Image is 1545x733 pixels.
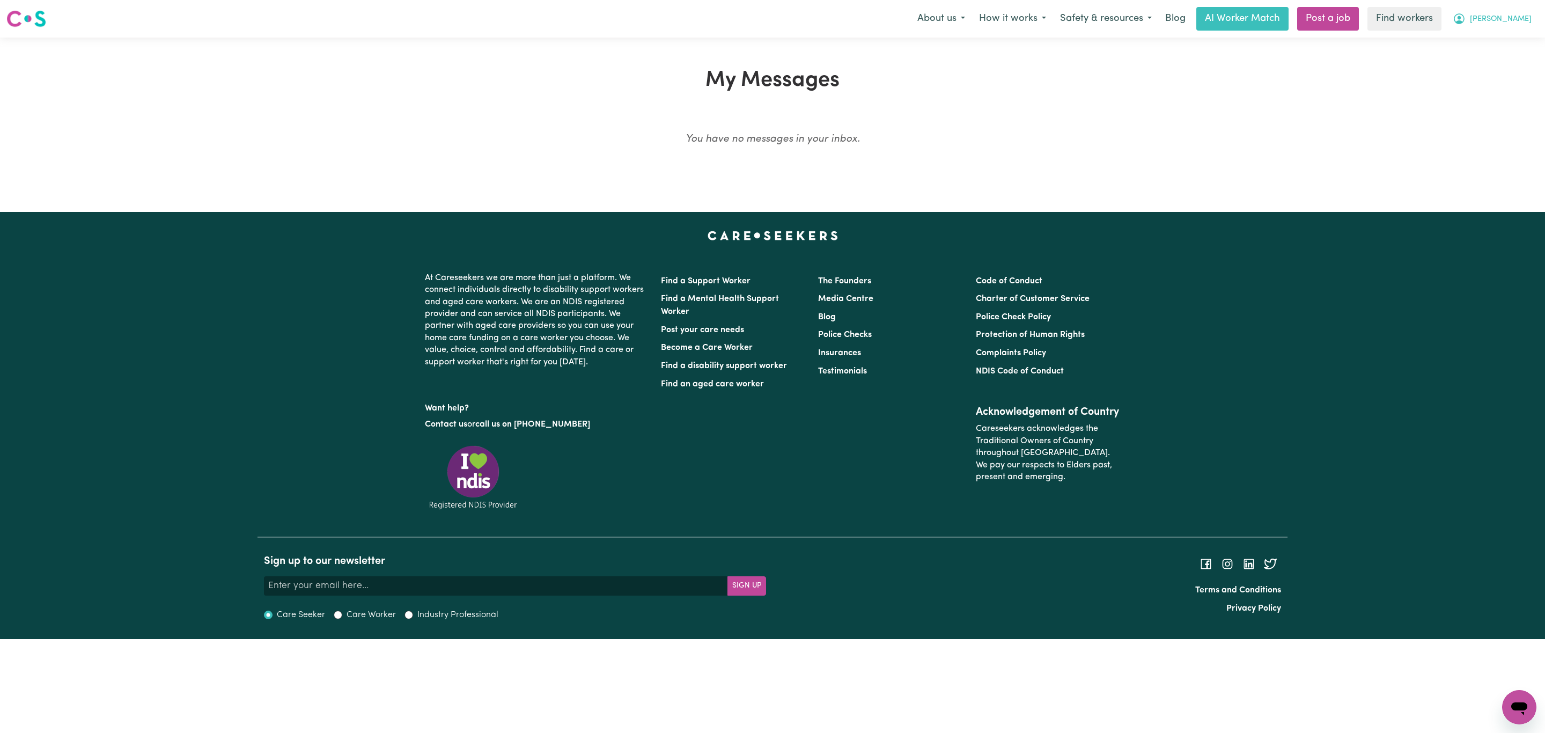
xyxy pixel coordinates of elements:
[818,277,871,285] a: The Founders
[972,8,1053,30] button: How it works
[661,380,764,389] a: Find an aged care worker
[6,9,46,28] img: Careseekers logo
[425,444,521,511] img: Registered NDIS provider
[425,268,648,372] p: At Careseekers we are more than just a platform. We connect individuals directly to disability su...
[708,231,838,240] a: Careseekers home page
[277,609,325,621] label: Care Seeker
[264,68,1281,93] h1: My Messages
[417,609,498,621] label: Industry Professional
[1200,560,1212,568] a: Follow Careseekers on Facebook
[475,420,590,429] a: call us on [PHONE_NUMBER]
[976,277,1042,285] a: Code of Conduct
[976,331,1085,339] a: Protection of Human Rights
[1502,690,1536,724] iframe: Button to launch messaging window, conversation in progress
[818,295,873,303] a: Media Centre
[6,6,46,31] a: Careseekers logo
[976,349,1046,357] a: Complaints Policy
[1446,8,1539,30] button: My Account
[976,419,1120,487] p: Careseekers acknowledges the Traditional Owners of Country throughout [GEOGRAPHIC_DATA]. We pay o...
[264,555,766,568] h2: Sign up to our newsletter
[661,277,751,285] a: Find a Support Worker
[910,8,972,30] button: About us
[976,313,1051,321] a: Police Check Policy
[1195,586,1281,595] a: Terms and Conditions
[686,134,860,144] em: You have no messages in your inbox.
[1470,13,1532,25] span: [PERSON_NAME]
[1297,7,1359,31] a: Post a job
[976,406,1120,419] h2: Acknowledgement of Country
[1264,560,1277,568] a: Follow Careseekers on Twitter
[661,362,787,370] a: Find a disability support worker
[1367,7,1441,31] a: Find workers
[425,420,467,429] a: Contact us
[727,576,766,596] button: Subscribe
[1159,7,1192,31] a: Blog
[1053,8,1159,30] button: Safety & resources
[425,398,648,414] p: Want help?
[1242,560,1255,568] a: Follow Careseekers on LinkedIn
[1226,604,1281,613] a: Privacy Policy
[661,343,753,352] a: Become a Care Worker
[347,609,396,621] label: Care Worker
[818,367,867,376] a: Testimonials
[976,367,1064,376] a: NDIS Code of Conduct
[661,326,744,334] a: Post your care needs
[976,295,1090,303] a: Charter of Customer Service
[1196,7,1289,31] a: AI Worker Match
[818,331,872,339] a: Police Checks
[1221,560,1234,568] a: Follow Careseekers on Instagram
[425,414,648,435] p: or
[264,576,728,596] input: Enter your email here...
[661,295,779,316] a: Find a Mental Health Support Worker
[818,349,861,357] a: Insurances
[818,313,836,321] a: Blog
